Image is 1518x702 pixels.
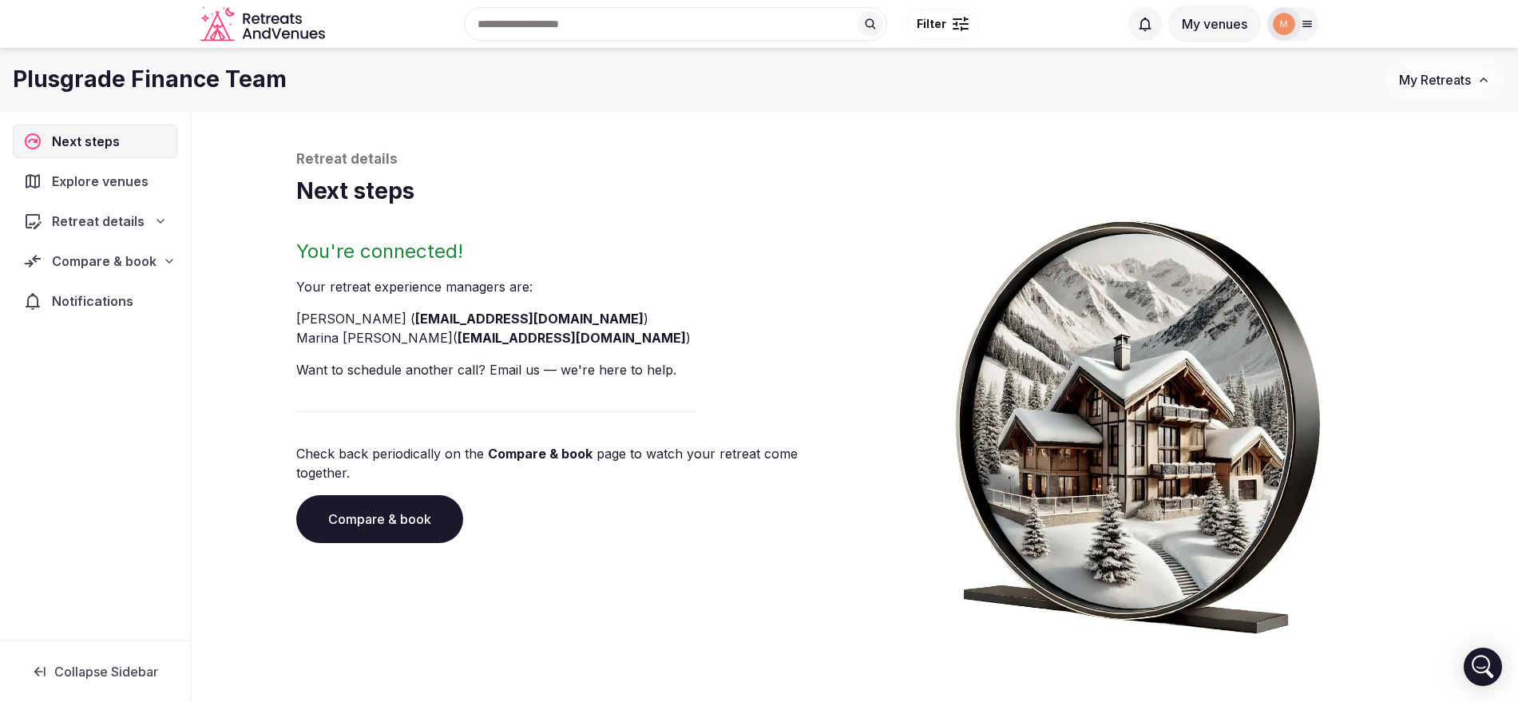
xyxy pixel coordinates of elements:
[52,212,145,231] span: Retreat details
[296,239,849,264] h2: You're connected!
[296,150,1414,169] p: Retreat details
[296,495,463,543] a: Compare & book
[52,132,126,151] span: Next steps
[13,125,177,158] a: Next steps
[52,172,155,191] span: Explore venues
[52,292,140,311] span: Notifications
[296,277,849,296] p: Your retreat experience manager s are :
[296,176,1414,207] h1: Next steps
[200,6,328,42] a: Visit the homepage
[906,9,979,39] button: Filter
[54,664,158,680] span: Collapse Sidebar
[13,654,177,689] button: Collapse Sidebar
[415,311,644,327] a: [EMAIL_ADDRESS][DOMAIN_NAME]
[458,330,686,346] a: [EMAIL_ADDRESS][DOMAIN_NAME]
[13,165,177,198] a: Explore venues
[1384,60,1505,100] button: My Retreats
[1168,16,1261,32] a: My venues
[1168,6,1261,42] button: My venues
[1273,13,1295,35] img: marina
[13,64,287,95] h1: Plusgrade Finance Team
[296,360,849,379] p: Want to schedule another call? Email us — we're here to help.
[1399,72,1471,88] span: My Retreats
[13,284,177,318] a: Notifications
[200,6,328,42] svg: Retreats and Venues company logo
[52,252,157,271] span: Compare & book
[296,444,849,482] p: Check back periodically on the page to watch your retreat come together.
[488,446,593,462] a: Compare & book
[296,309,849,328] li: [PERSON_NAME] ( )
[1464,648,1502,686] div: Open Intercom Messenger
[925,207,1350,634] img: Winter chalet retreat in picture frame
[296,328,849,347] li: Marina [PERSON_NAME] ( )
[917,16,946,32] span: Filter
